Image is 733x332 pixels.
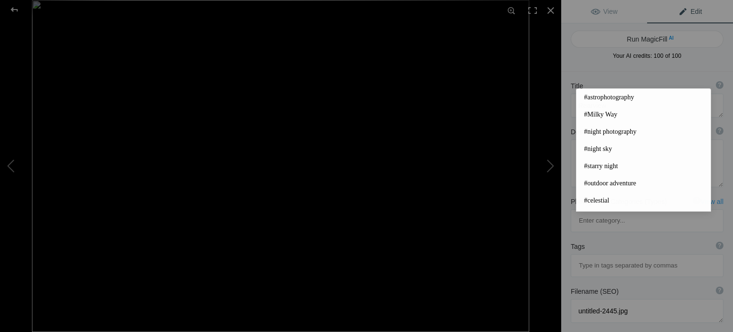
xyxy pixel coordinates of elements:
[584,144,703,154] span: #night sky
[584,179,703,188] span: #outdoor adventure
[584,110,703,119] span: #Milky Way
[584,93,703,102] span: #astrophotography
[584,196,703,205] span: #celestial
[584,127,703,137] span: #night photography
[584,161,703,171] span: #starry night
